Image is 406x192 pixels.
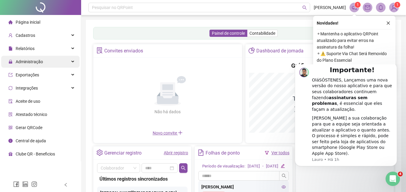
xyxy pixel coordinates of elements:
span: [PERSON_NAME] [314,4,346,11]
span: ⚬ ⚠️ Suporte Via Chat Será Removido do Plano Essencial [317,50,392,64]
span: qrcode [8,126,13,130]
span: notification [352,5,357,10]
span: Exportações [16,72,39,77]
span: bell [378,5,383,10]
span: Painel de controle [212,31,245,36]
span: solution [8,112,13,117]
div: Período de visualização: [202,163,245,170]
span: mail [365,5,370,10]
div: - [262,163,264,170]
span: facebook [13,181,19,187]
span: Gerar QRCode [16,125,42,130]
a: Abrir registro [164,150,188,155]
span: search [302,5,307,10]
span: eye [282,185,286,189]
span: file-text [198,149,204,156]
span: Contabilidade [249,31,275,36]
img: 81933 [389,3,398,12]
div: Message content [26,2,107,92]
p: Message from Lauro, sent Há 1h [26,93,107,98]
span: user-add [8,33,13,37]
span: file [8,46,13,51]
span: audit [8,99,13,103]
span: export [8,73,13,77]
sup: 1 [355,2,361,8]
div: Não há dados [140,108,195,115]
span: setting [96,149,103,156]
iframe: Intercom notifications mensagem [286,64,406,176]
span: edit [281,164,285,168]
span: ⚬ Novidade no Cálculo do Saldo! [317,64,392,70]
h4: Gráfico [291,61,311,70]
span: 4 [398,172,403,176]
div: Dashboard de jornada [256,46,304,56]
span: Integrações [16,86,38,90]
span: home [8,20,13,24]
span: close [386,21,390,25]
span: left [64,183,68,187]
div: Gerenciar registro [104,148,142,158]
b: assinaturas sem problemas [26,31,82,42]
div: [PERSON_NAME] [201,184,286,190]
span: gift [8,152,13,156]
span: pie-chart [249,47,255,54]
b: Importante! [44,2,89,9]
img: Profile image for Lauro [14,3,23,13]
span: Cadastros [16,33,35,38]
div: Últimos registros sincronizados [99,175,185,183]
span: search [282,173,286,178]
span: filter [265,151,269,155]
span: plus [178,130,183,135]
div: [PERSON_NAME] a sua colaboração para que a equipe seja orientada a atualizar o aplicativo o quant... [26,51,107,92]
span: ⚬ Mantenha o aplicativo QRPoint atualizado para evitar erros na assinatura da folha! [317,31,392,50]
span: info-circle [8,139,13,143]
span: Aceite de uso [16,99,40,104]
span: search [181,166,186,170]
span: instagram [31,181,37,187]
span: Página inicial [16,20,40,25]
div: Folhas de ponto [206,148,240,158]
span: solution [96,47,103,54]
span: Administração [16,59,43,64]
div: [DATE] [266,163,278,170]
span: linkedin [22,181,28,187]
iframe: Intercom live chat [386,172,400,186]
span: Novidades ! [317,20,338,26]
span: Atestado técnico [16,112,47,117]
a: Ver todos [271,150,289,155]
span: Novo convite [153,131,183,135]
span: sync [8,86,13,90]
span: 1 [357,3,359,7]
sup: Atualize o seu contato no menu Meus Dados [394,2,400,8]
div: OláSÓSTENES, Lançamos uma nova versão do nosso aplicativo e para que seus colaboradores continuem... [26,13,107,48]
span: 1 [396,3,398,7]
span: Central de ajuda [16,138,46,143]
div: [DATE] [248,163,260,170]
div: Convites enviados [104,46,143,56]
span: Relatórios [16,46,35,51]
span: Clube QR - Beneficios [16,152,55,156]
span: lock [8,60,13,64]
